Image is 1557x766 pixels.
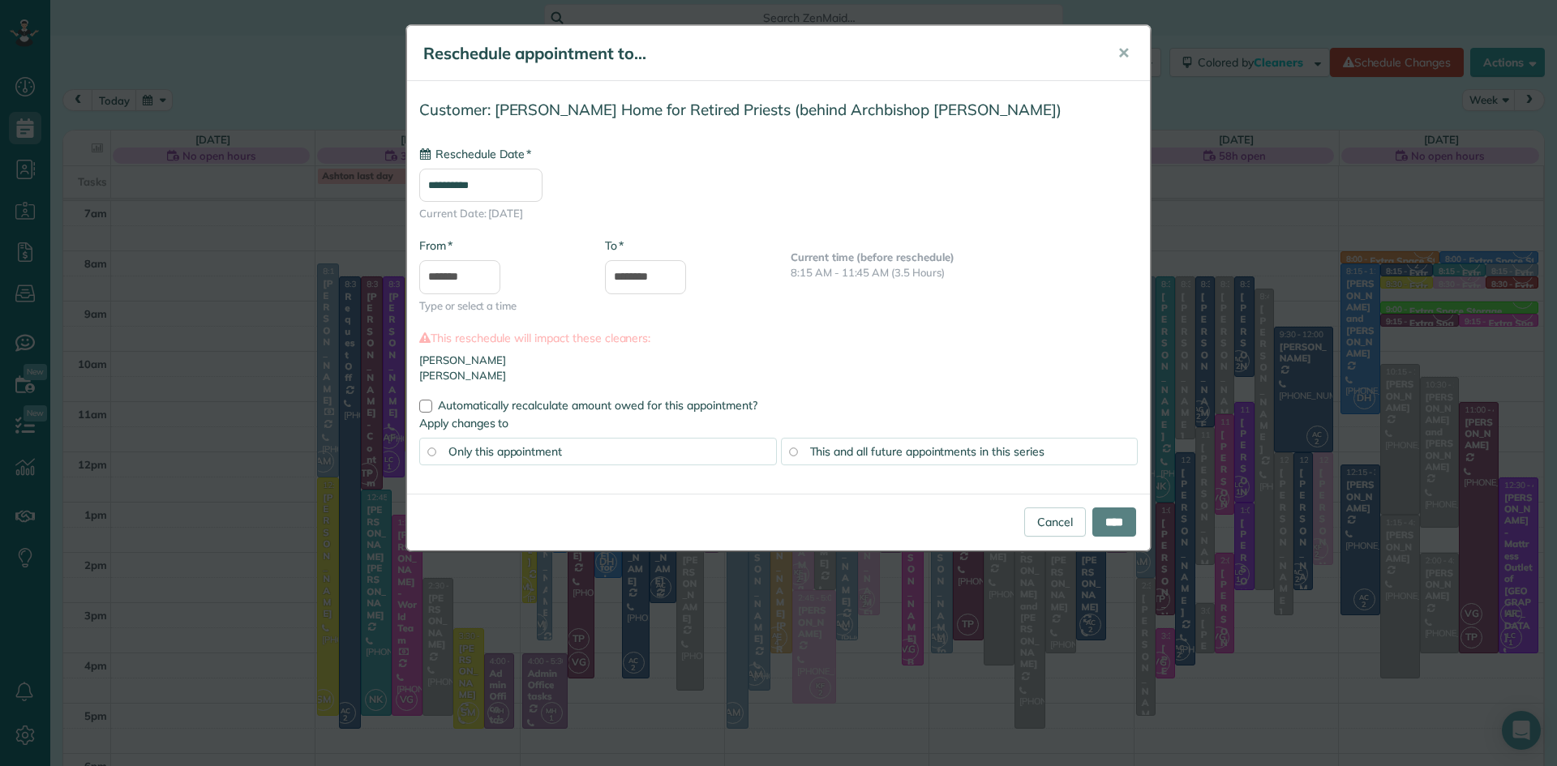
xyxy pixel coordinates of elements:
[419,238,453,254] label: From
[427,447,435,456] input: Only this appointment
[791,265,1138,280] p: 8:15 AM - 11:45 AM (3.5 Hours)
[419,415,1138,431] label: Apply changes to
[810,444,1044,459] span: This and all future appointments in this series
[419,330,1138,346] label: This reschedule will impact these cleaners:
[791,250,954,263] b: Current time (before reschedule)
[438,398,757,413] span: Automatically recalculate amount owed for this appointment?
[423,42,1095,65] h5: Reschedule appointment to...
[1117,44,1130,62] span: ✕
[419,206,1138,221] span: Current Date: [DATE]
[419,298,581,314] span: Type or select a time
[419,101,1138,118] h4: Customer: [PERSON_NAME] Home for Retired Priests (behind Archbishop [PERSON_NAME])
[789,447,797,456] input: This and all future appointments in this series
[605,238,624,254] label: To
[448,444,562,459] span: Only this appointment
[1024,507,1086,537] a: Cancel
[419,146,531,162] label: Reschedule Date
[419,353,1138,368] li: [PERSON_NAME]
[419,368,1138,383] li: [PERSON_NAME]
